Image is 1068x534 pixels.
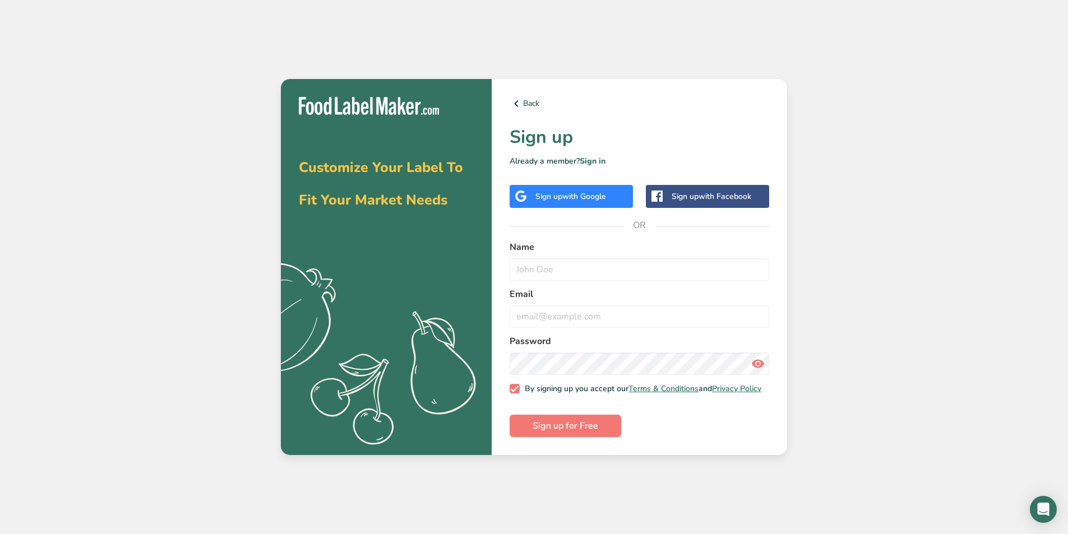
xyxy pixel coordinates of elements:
[562,191,606,202] span: with Google
[510,124,769,151] h1: Sign up
[510,240,769,254] label: Name
[510,415,621,437] button: Sign up for Free
[510,335,769,348] label: Password
[628,383,699,394] a: Terms & Conditions
[510,305,769,328] input: email@example.com
[580,156,605,166] a: Sign in
[535,191,606,202] div: Sign up
[299,158,463,210] span: Customize Your Label To Fit Your Market Needs
[510,258,769,281] input: John Doe
[533,419,598,433] span: Sign up for Free
[510,155,769,167] p: Already a member?
[672,191,751,202] div: Sign up
[510,97,769,110] a: Back
[1030,496,1057,523] div: Open Intercom Messenger
[510,287,769,301] label: Email
[299,97,439,115] img: Food Label Maker
[712,383,761,394] a: Privacy Policy
[520,384,762,394] span: By signing up you accept our and
[623,208,656,242] span: OR
[699,191,751,202] span: with Facebook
